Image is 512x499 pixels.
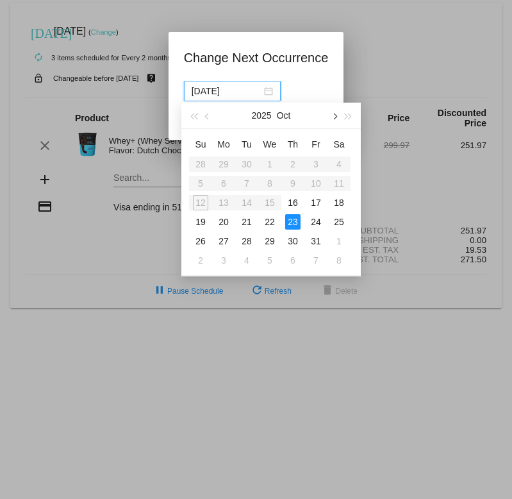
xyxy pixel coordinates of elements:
button: Next year (Control + right) [342,103,356,128]
div: 30 [285,233,301,249]
td: 11/3/2025 [212,251,235,270]
button: 2025 [252,103,272,128]
div: 8 [331,253,347,268]
button: Last year (Control + left) [186,103,201,128]
td: 10/28/2025 [235,232,258,251]
button: Next month (PageDown) [327,103,341,128]
td: 10/19/2025 [189,212,212,232]
th: Sat [327,134,351,155]
div: 17 [308,195,324,210]
div: 16 [285,195,301,210]
div: 25 [331,214,347,230]
td: 10/30/2025 [281,232,304,251]
div: 3 [216,253,231,268]
td: 10/27/2025 [212,232,235,251]
div: 24 [308,214,324,230]
th: Tue [235,134,258,155]
td: 10/24/2025 [304,212,327,232]
div: 19 [193,214,208,230]
td: 10/23/2025 [281,212,304,232]
th: Thu [281,134,304,155]
td: 10/17/2025 [304,193,327,212]
div: 29 [262,233,277,249]
h1: Change Next Occurrence [184,47,329,68]
button: Previous month (PageUp) [201,103,215,128]
td: 11/2/2025 [189,251,212,270]
div: 6 [285,253,301,268]
td: 11/1/2025 [327,232,351,251]
td: 10/26/2025 [189,232,212,251]
div: 20 [216,214,231,230]
td: 11/8/2025 [327,251,351,270]
td: 10/20/2025 [212,212,235,232]
td: 10/29/2025 [258,232,281,251]
td: 10/21/2025 [235,212,258,232]
div: 27 [216,233,231,249]
td: 10/22/2025 [258,212,281,232]
th: Mon [212,134,235,155]
th: Sun [189,134,212,155]
td: 10/18/2025 [327,193,351,212]
td: 10/25/2025 [327,212,351,232]
div: 18 [331,195,347,210]
th: Fri [304,134,327,155]
td: 11/5/2025 [258,251,281,270]
div: 5 [262,253,277,268]
td: 11/7/2025 [304,251,327,270]
div: 4 [239,253,254,268]
div: 23 [285,214,301,230]
div: 2 [193,253,208,268]
div: 1 [331,233,347,249]
input: Select date [192,84,261,98]
td: 11/6/2025 [281,251,304,270]
div: 31 [308,233,324,249]
div: 21 [239,214,254,230]
div: 7 [308,253,324,268]
td: 10/16/2025 [281,193,304,212]
div: 22 [262,214,277,230]
th: Wed [258,134,281,155]
td: 11/4/2025 [235,251,258,270]
div: 28 [239,233,254,249]
td: 10/31/2025 [304,232,327,251]
button: Oct [277,103,291,128]
div: 26 [193,233,208,249]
